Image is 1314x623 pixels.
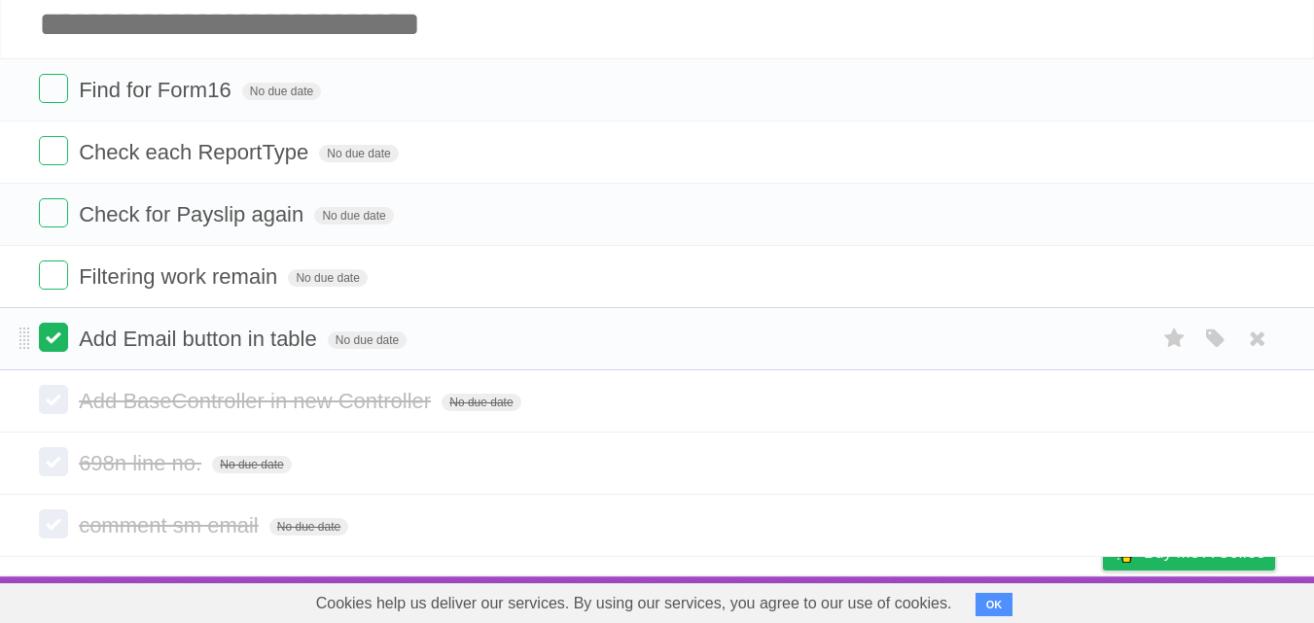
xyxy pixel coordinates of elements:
span: Add BaseController in new Controller [79,389,436,413]
a: Developers [908,581,987,618]
span: Buy me a coffee [1144,536,1265,570]
span: No due date [288,269,367,287]
span: Add Email button in table [79,327,322,351]
label: Done [39,260,68,290]
a: Suggest a feature [1153,581,1275,618]
span: Cookies help us deliver our services. By using our services, you agree to our use of cookies. [297,584,972,623]
span: No due date [319,145,398,162]
span: No due date [442,394,520,411]
span: No due date [242,83,321,100]
label: Star task [1156,323,1193,355]
a: Terms [1012,581,1054,618]
span: No due date [314,207,393,225]
a: About [844,581,885,618]
span: No due date [328,331,407,349]
label: Done [39,323,68,352]
label: Done [39,198,68,227]
label: Done [39,447,68,476]
span: Find for Form16 [79,78,236,102]
a: Privacy [1078,581,1128,618]
label: Done [39,136,68,165]
span: 698n line no. [79,451,206,475]
span: Check each ReportType [79,140,313,164]
span: No due date [269,518,348,536]
button: OK [976,593,1013,616]
span: No due date [212,456,291,473]
span: Filtering work remain [79,264,282,289]
label: Done [39,74,68,103]
label: Done [39,385,68,414]
span: comment sm email [79,513,264,537]
span: Check for Payslip again [79,202,308,226]
label: Done [39,509,68,538]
